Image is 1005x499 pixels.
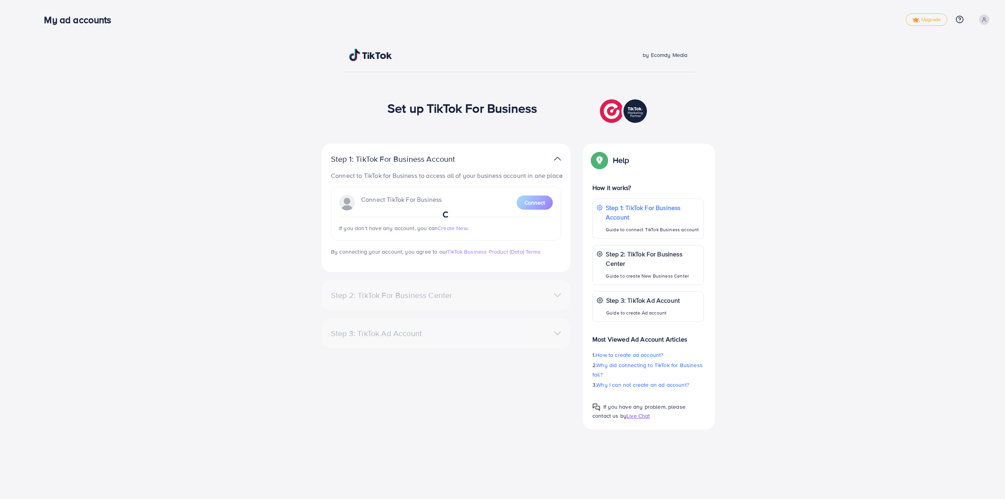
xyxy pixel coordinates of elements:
span: Why did connecting to TikTok for Business fail? [592,361,703,378]
span: Upgrade [912,17,941,23]
p: 2. [592,360,704,379]
p: Most Viewed Ad Account Articles [592,328,704,344]
img: TikTok [349,49,392,61]
h3: My ad accounts [44,14,117,26]
p: Guide to create New Business Center [606,271,700,281]
img: TikTok partner [554,153,561,165]
p: Step 2: TikTok For Business Center [606,249,700,268]
a: tickUpgrade [906,13,947,26]
span: Live Chat [627,412,650,420]
img: Popup guide [592,403,600,411]
p: Step 1: TikTok For Business Account [331,154,480,164]
span: by Ecomdy Media [643,51,687,59]
p: Step 3: TikTok Ad Account [606,296,680,305]
p: Guide to connect TikTok Business account [606,225,700,234]
img: Popup guide [592,153,607,167]
p: 3. [592,380,704,389]
p: Guide to create Ad account [606,308,680,318]
p: Help [613,155,629,165]
span: If you have any problem, please contact us by [592,403,685,420]
span: How to create ad account? [596,351,663,359]
p: Step 1: TikTok For Business Account [606,203,700,222]
img: TikTok partner [600,97,649,125]
p: 1. [592,350,704,360]
span: Why I can not create an ad account? [596,381,689,389]
h1: Set up TikTok For Business [387,101,537,115]
p: How it works? [592,183,704,192]
img: tick [912,17,919,23]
